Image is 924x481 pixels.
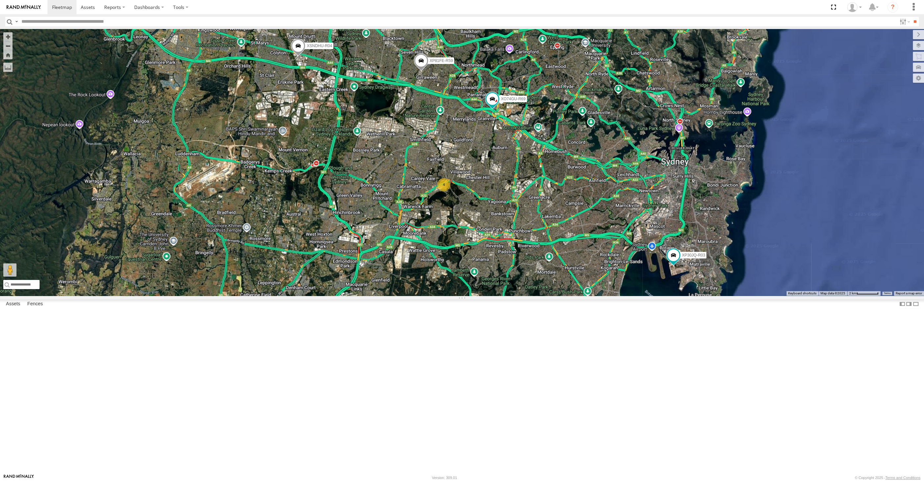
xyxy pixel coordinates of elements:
[897,17,911,26] label: Search Filter Options
[3,50,13,59] button: Zoom Home
[4,474,34,481] a: Visit our Website
[3,63,13,72] label: Measure
[3,41,13,50] button: Zoom out
[307,44,332,48] span: XSNDHU-R04
[3,32,13,41] button: Zoom in
[14,17,19,26] label: Search Query
[501,97,526,101] span: XO74GU-R69
[849,291,856,295] span: 2 km
[430,58,453,63] span: XP81FE-R59
[884,292,891,295] a: Terms (opens in new tab)
[7,5,41,10] img: rand-logo.svg
[896,291,922,295] a: Report a map error
[847,291,880,296] button: Map Scale: 2 km per 63 pixels
[820,291,845,295] span: Map data ©2025
[906,299,912,309] label: Dock Summary Table to the Right
[432,476,457,480] div: Version: 309.01
[912,299,919,309] label: Hide Summary Table
[845,2,864,12] div: Quang MAC
[788,291,816,296] button: Keyboard shortcuts
[855,476,920,480] div: © Copyright 2025 -
[437,178,450,191] div: 4
[3,299,23,309] label: Assets
[24,299,46,309] label: Fences
[913,74,924,83] label: Map Settings
[3,263,16,277] button: Drag Pegman onto the map to open Street View
[682,253,705,257] span: XP30JQ-R03
[885,476,920,480] a: Terms and Conditions
[887,2,898,13] i: ?
[899,299,906,309] label: Dock Summary Table to the Left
